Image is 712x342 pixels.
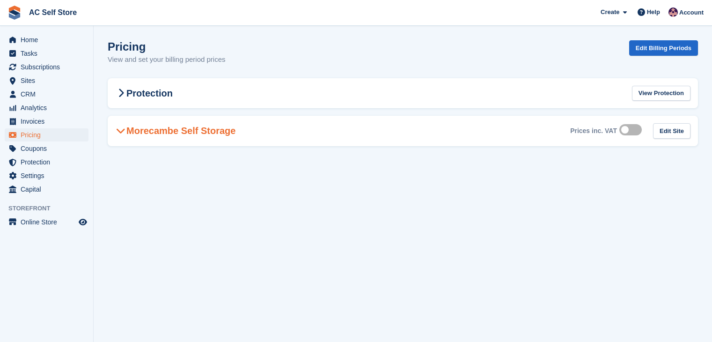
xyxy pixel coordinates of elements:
[629,40,698,56] a: Edit Billing Periods
[5,169,88,182] a: menu
[5,60,88,74] a: menu
[21,156,77,169] span: Protection
[21,115,77,128] span: Invoices
[668,7,678,17] img: Ted Cox
[570,127,617,135] div: Prices inc. VAT
[21,88,77,101] span: CRM
[5,115,88,128] a: menu
[5,74,88,87] a: menu
[5,88,88,101] a: menu
[21,169,77,182] span: Settings
[115,125,235,136] h2: Morecambe Self Storage
[632,86,690,101] a: View Protection
[21,101,77,114] span: Analytics
[21,47,77,60] span: Tasks
[5,33,88,46] a: menu
[21,183,77,196] span: Capital
[5,47,88,60] a: menu
[5,128,88,141] a: menu
[21,60,77,74] span: Subscriptions
[108,54,226,65] p: View and set your billing period prices
[21,142,77,155] span: Coupons
[5,183,88,196] a: menu
[115,88,173,99] h2: Protection
[21,128,77,141] span: Pricing
[5,142,88,155] a: menu
[77,216,88,228] a: Preview store
[5,101,88,114] a: menu
[8,204,93,213] span: Storefront
[5,216,88,229] a: menu
[108,40,226,53] h1: Pricing
[601,7,619,17] span: Create
[7,6,22,20] img: stora-icon-8386f47178a22dfd0bd8f6a31ec36ba5ce8667c1dd55bd0f319d3a0aa187defe.svg
[647,7,660,17] span: Help
[653,123,690,139] a: Edit Site
[25,5,81,20] a: AC Self Store
[21,216,77,229] span: Online Store
[21,74,77,87] span: Sites
[21,33,77,46] span: Home
[5,156,88,169] a: menu
[679,8,704,17] span: Account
